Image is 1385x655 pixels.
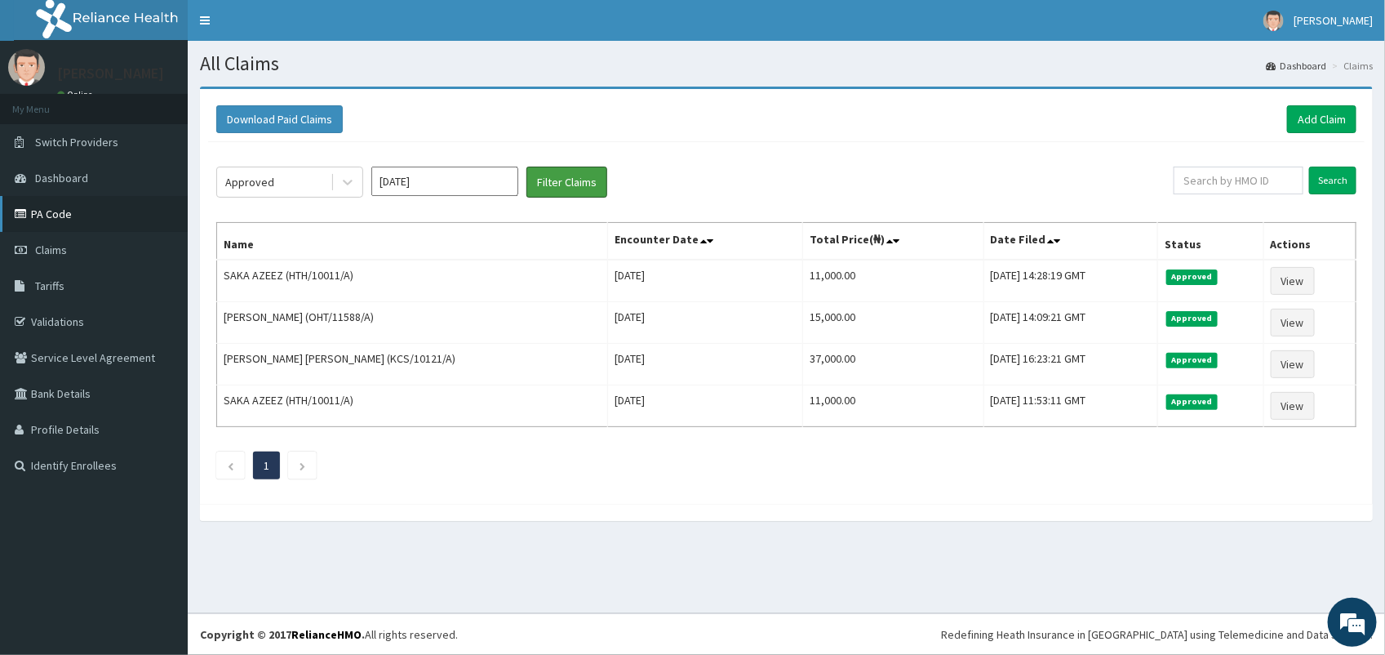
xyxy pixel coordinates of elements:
[95,206,225,371] span: We're online!
[803,223,983,261] th: Total Price(₦)
[8,49,45,86] img: User Image
[608,344,803,385] td: [DATE]
[1166,353,1218,368] span: Approved
[1166,311,1218,326] span: Approved
[188,613,1385,655] footer: All rights reserved.
[608,385,803,427] td: [DATE]
[216,105,343,133] button: Download Paid Claims
[526,167,607,198] button: Filter Claims
[35,135,118,149] span: Switch Providers
[35,278,64,293] span: Tariffs
[1309,167,1356,194] input: Search
[85,91,274,113] div: Chat with us now
[983,385,1157,427] td: [DATE] 11:53:11 GMT
[264,458,269,473] a: Page 1 is your current page
[1287,105,1356,133] a: Add Claim
[803,260,983,302] td: 11,000.00
[291,627,362,642] a: RelianceHMO
[30,82,66,123] img: d_794563401_company_1708531726252_794563401
[803,344,983,385] td: 37,000.00
[1157,223,1263,261] th: Status
[983,223,1157,261] th: Date Filed
[803,385,983,427] td: 11,000.00
[983,302,1157,344] td: [DATE] 14:09:21 GMT
[217,223,608,261] th: Name
[1271,267,1315,295] a: View
[35,243,67,257] span: Claims
[983,260,1157,302] td: [DATE] 14:28:19 GMT
[608,302,803,344] td: [DATE]
[200,53,1373,74] h1: All Claims
[983,344,1157,385] td: [DATE] 16:23:21 GMT
[1328,59,1373,73] li: Claims
[1271,392,1315,420] a: View
[941,626,1373,643] div: Redefining Heath Insurance in [GEOGRAPHIC_DATA] using Telemedicine and Data Science!
[1266,59,1326,73] a: Dashboard
[268,8,307,47] div: Minimize live chat window
[299,458,306,473] a: Next page
[217,302,608,344] td: [PERSON_NAME] (OHT/11588/A)
[227,458,234,473] a: Previous page
[803,302,983,344] td: 15,000.00
[1271,309,1315,336] a: View
[217,344,608,385] td: [PERSON_NAME] [PERSON_NAME] (KCS/10121/A)
[225,174,274,190] div: Approved
[217,260,608,302] td: SAKA AZEEZ (HTH/10011/A)
[217,385,608,427] td: SAKA AZEEZ (HTH/10011/A)
[57,89,96,100] a: Online
[608,223,803,261] th: Encounter Date
[1294,13,1373,28] span: [PERSON_NAME]
[8,446,311,503] textarea: Type your message and hit 'Enter'
[1166,394,1218,409] span: Approved
[1174,167,1303,194] input: Search by HMO ID
[608,260,803,302] td: [DATE]
[57,66,164,81] p: [PERSON_NAME]
[200,627,365,642] strong: Copyright © 2017 .
[1271,350,1315,378] a: View
[371,167,518,196] input: Select Month and Year
[1166,270,1218,284] span: Approved
[1263,223,1356,261] th: Actions
[1263,11,1284,31] img: User Image
[35,171,88,185] span: Dashboard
